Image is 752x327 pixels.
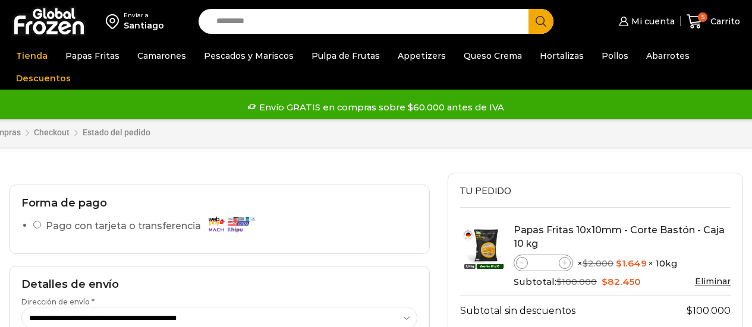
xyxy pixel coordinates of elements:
[460,185,511,198] span: Tu pedido
[514,224,725,249] a: Papas Fritas 10x10mm - Corte Bastón - Caja 10 kg
[602,276,641,287] bdi: 82.450
[131,45,192,67] a: Camarones
[10,67,77,90] a: Descuentos
[460,296,653,325] th: Subtotal sin descuentos
[707,15,740,27] span: Carrito
[46,216,262,237] label: Pago con tarjeta o transferencia
[695,276,731,287] a: Eliminar
[687,8,740,36] a: 5 Carrito
[106,11,124,31] img: address-field-icon.svg
[306,45,386,67] a: Pulpa de Frutas
[124,20,164,31] div: Santiago
[698,12,707,22] span: 5
[534,45,590,67] a: Hortalizas
[21,278,417,291] h2: Detalles de envío
[514,255,731,271] div: × × 10kg
[124,11,164,20] div: Enviar a
[616,9,674,33] a: Mi cuenta
[687,305,731,316] bdi: 100.000
[640,45,696,67] a: Abarrotes
[596,45,634,67] a: Pollos
[628,15,675,27] span: Mi cuenta
[583,258,613,269] bdi: 2.000
[198,45,300,67] a: Pescados y Mariscos
[687,305,693,316] span: $
[59,45,125,67] a: Papas Fritas
[458,45,528,67] a: Queso Crema
[528,9,553,34] button: Search button
[602,276,608,287] span: $
[392,45,452,67] a: Appetizers
[514,275,731,288] div: Subtotal:
[616,258,647,269] bdi: 1.649
[204,214,258,234] img: Pago con tarjeta o transferencia
[528,256,559,270] input: Product quantity
[21,197,417,210] h2: Forma de pago
[583,258,588,269] span: $
[556,276,562,287] span: $
[616,258,622,269] span: $
[556,276,597,287] bdi: 100.000
[10,45,54,67] a: Tienda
